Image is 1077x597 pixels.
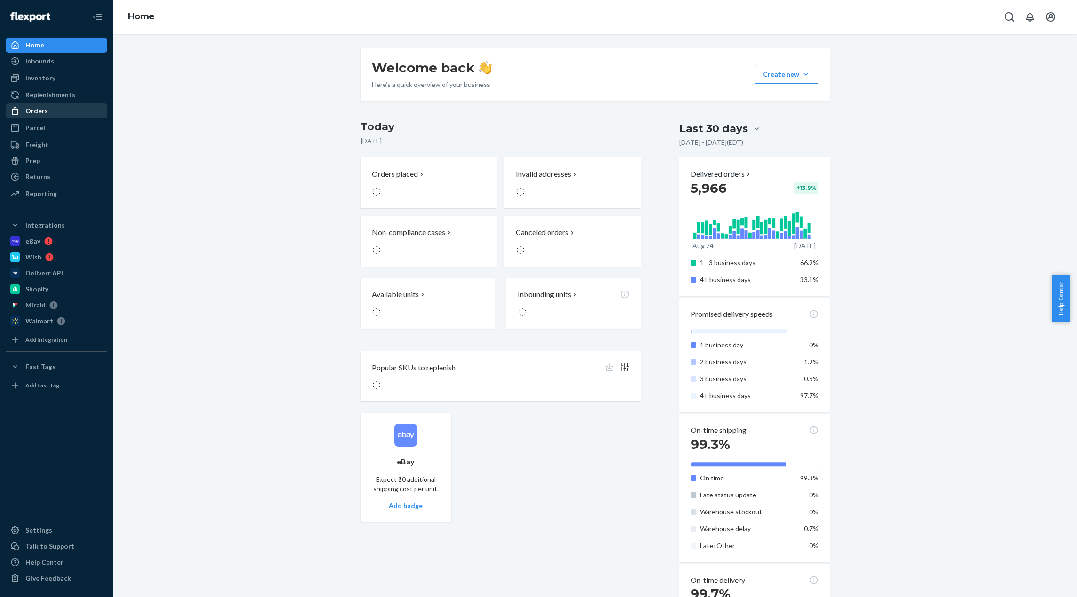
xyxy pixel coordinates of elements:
[691,425,747,436] p: On-time shipping
[6,120,107,135] a: Parcel
[1021,8,1039,26] button: Open notifications
[1052,275,1070,322] button: Help Center
[700,473,793,483] p: On time
[25,252,41,262] div: Wish
[25,573,71,583] div: Give Feedback
[25,220,65,230] div: Integrations
[361,216,497,267] button: Non-compliance cases
[372,169,418,180] p: Orders placed
[389,501,423,511] button: Add badge
[25,542,74,551] div: Talk to Support
[19,7,53,15] span: Support
[1041,8,1060,26] button: Open account menu
[804,525,818,533] span: 0.7%
[372,289,419,300] p: Available units
[794,182,818,194] div: + 13.9 %
[25,73,55,83] div: Inventory
[6,282,107,297] a: Shopify
[25,381,59,389] div: Add Fast Tag
[361,136,641,146] p: [DATE]
[6,332,107,347] a: Add Integration
[691,180,727,196] span: 5,966
[516,169,571,180] p: Invalid addresses
[372,362,456,373] p: Popular SKUs to replenish
[504,216,641,267] button: Canceled orders
[804,375,818,383] span: 0.5%
[6,555,107,570] a: Help Center
[6,378,107,393] a: Add Fast Tag
[6,250,107,265] a: Wish
[25,189,57,198] div: Reporting
[6,314,107,329] a: Walmart
[700,258,793,267] p: 1 - 3 business days
[6,87,107,102] a: Replenishments
[6,54,107,69] a: Inbounds
[10,12,50,22] img: Flexport logo
[6,298,107,313] a: Mirakl
[6,71,107,86] a: Inventory
[700,275,793,284] p: 4+ business days
[755,65,818,84] button: Create new
[6,571,107,586] button: Give Feedback
[691,436,730,452] span: 99.3%
[397,456,415,467] p: eBay
[25,558,63,567] div: Help Center
[6,539,107,554] button: Talk to Support
[6,266,107,281] a: Deliverr API
[25,123,45,133] div: Parcel
[25,526,52,535] div: Settings
[25,90,75,100] div: Replenishments
[25,140,48,149] div: Freight
[679,138,743,147] p: [DATE] - [DATE] ( EDT )
[6,218,107,233] button: Integrations
[700,541,793,550] p: Late: Other
[372,80,492,89] p: Here’s a quick overview of your business
[700,357,793,367] p: 2 business days
[691,575,745,586] p: On-time delivery
[25,56,54,66] div: Inbounds
[506,278,641,329] button: Inbounding units
[6,523,107,538] a: Settings
[25,156,40,165] div: Prep
[479,61,492,74] img: hand-wave emoji
[504,157,641,208] button: Invalid addresses
[361,278,495,329] button: Available units
[6,153,107,168] a: Prep
[809,542,818,550] span: 0%
[800,259,818,267] span: 66.9%
[809,341,818,349] span: 0%
[692,241,714,251] p: Aug 24
[25,284,48,294] div: Shopify
[700,340,793,350] p: 1 business day
[25,172,50,181] div: Returns
[794,241,816,251] p: [DATE]
[372,227,445,238] p: Non-compliance cases
[120,3,162,31] ol: breadcrumbs
[804,358,818,366] span: 1.9%
[800,392,818,400] span: 97.7%
[6,169,107,184] a: Returns
[25,268,63,278] div: Deliverr API
[6,186,107,201] a: Reporting
[691,169,752,180] p: Delivered orders
[6,359,107,374] button: Fast Tags
[6,137,107,152] a: Freight
[25,336,67,344] div: Add Integration
[25,40,44,50] div: Home
[361,157,497,208] button: Orders placed
[25,316,53,326] div: Walmart
[25,106,48,116] div: Orders
[1000,8,1019,26] button: Open Search Box
[679,121,748,136] div: Last 30 days
[809,491,818,499] span: 0%
[700,490,793,500] p: Late status update
[700,391,793,401] p: 4+ business days
[800,474,818,482] span: 99.3%
[518,289,571,300] p: Inbounding units
[516,227,568,238] p: Canceled orders
[700,507,793,517] p: Warehouse stockout
[25,362,55,371] div: Fast Tags
[6,38,107,53] a: Home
